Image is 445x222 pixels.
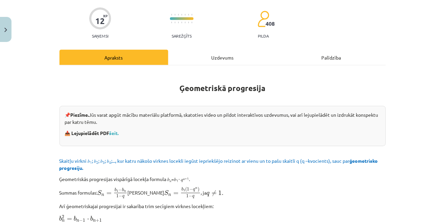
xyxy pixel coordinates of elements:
span: b [122,188,124,192]
strong: Piezīme. [71,112,89,118]
span: − [119,195,122,198]
span: ( [186,187,187,192]
span: 1 [187,187,190,191]
span: 1 [99,219,102,222]
span: n [76,220,79,222]
p: 📌 Jūs varat apgūt mācību materiālu platformā, skatoties video un pildot interaktīvos uzdevumus, v... [65,111,380,126]
span: q [193,189,195,192]
div: Palīdzība [277,50,386,65]
img: icon-short-line-57e1e144782c952c97e751825c79c345078a6d821885a25fce030b3d8c18986b.svg [171,22,172,23]
span: S [164,190,169,195]
img: icon-short-line-57e1e144782c952c97e751825c79c345078a6d821885a25fce030b3d8c18986b.svg [171,14,172,16]
sub: 1 [90,160,92,165]
div: Apraksts [59,50,168,65]
sup: 𝑛−1 [183,176,189,181]
span: q [122,195,124,198]
strong: 📥 Lejupielādēt PDF [65,130,120,136]
p: Ģeometriskās progresijas vispārīgā locekļa formula 𝑏 =𝑏 ⋅ 𝑞 . [59,176,386,183]
p: pilda [258,34,269,38]
span: = [106,192,112,195]
span: ) [198,187,199,192]
span: n [168,194,171,196]
span: − [118,188,122,192]
img: icon-short-line-57e1e144782c952c97e751825c79c345078a6d821885a25fce030b3d8c18986b.svg [178,14,179,16]
p: Arī ģeometriskajai progresijai ir sakarība trim secīgiem virknes locekļiem: [59,203,386,210]
span: n [196,187,198,189]
p: Sarežģīts [172,34,192,38]
span: ≠ [212,190,217,197]
p: Saņemsi [89,34,111,38]
span: S [98,190,102,195]
span: − [190,188,193,191]
div: Uzdevums [168,50,277,65]
img: icon-short-line-57e1e144782c952c97e751825c79c345078a6d821885a25fce030b3d8c18986b.svg [188,22,189,23]
span: ⋅ [87,219,89,221]
span: 1 [183,189,185,192]
span: 1 [117,190,118,192]
img: icon-short-line-57e1e144782c952c97e751825c79c345078a6d821885a25fce030b3d8c18986b.svg [188,14,189,16]
span: b [90,216,93,221]
img: icon-short-line-57e1e144782c952c97e751825c79c345078a6d821885a25fce030b3d8c18986b.svg [185,22,186,23]
img: icon-close-lesson-0947bae3869378f0d4975bcd49f059093ad1ed9edebbc8119c70593378902aed.svg [4,28,7,32]
div: 12 [95,16,105,26]
span: n [93,220,96,222]
span: b [115,188,117,192]
b: Ģeometriskā progresija [180,83,266,93]
span: 1 [187,194,189,198]
img: students-c634bb4e5e11cddfef0936a35e636f08e4e9abd3cc4e673bd6f9a4125e45ecb1.svg [257,10,269,27]
span: Skaitļu virkni 𝑏 ; 𝑏 ; 𝑏 ; 𝑏 ;..., kur katru nākošo virknes locekli iegūst iepriekšējo reizinot a... [59,158,378,171]
span: XP [103,14,107,18]
span: b [181,187,183,191]
span: = [67,218,72,221]
a: šeit. [109,130,119,136]
span: 408 [266,21,275,27]
span: 2 [62,215,65,219]
img: icon-short-line-57e1e144782c952c97e751825c79c345078a6d821885a25fce030b3d8c18986b.svg [178,22,179,23]
span: q [193,195,195,198]
sub: 4 [109,160,112,165]
sub: 2 [97,160,99,165]
span: n [102,194,104,196]
span: 1 [83,219,85,222]
p: Summas formulas: [PERSON_NAME] , ja [59,187,386,199]
img: icon-short-line-57e1e144782c952c97e751825c79c345078a6d821885a25fce030b3d8c18986b.svg [185,14,186,16]
span: = [173,192,178,195]
span: q [206,192,209,196]
span: 1. [218,191,223,195]
span: b [59,216,62,221]
span: − [189,195,193,198]
span: b [74,216,76,221]
span: n [124,191,126,192]
sub: 𝑛 [170,178,172,183]
sub: 1 [177,178,179,183]
span: 1 [116,194,119,198]
sub: 3 [103,160,105,165]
